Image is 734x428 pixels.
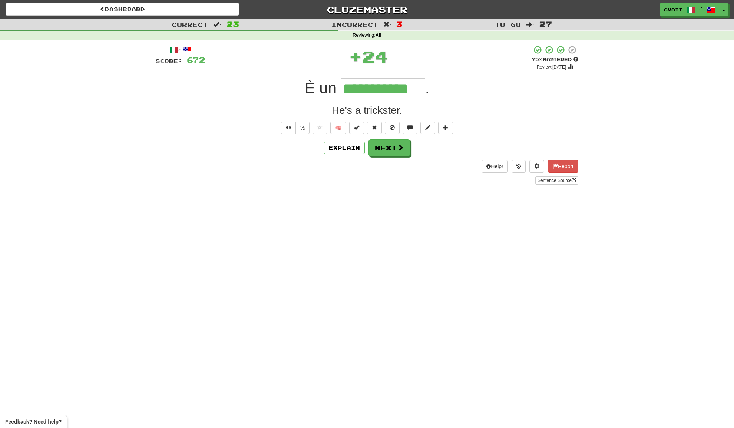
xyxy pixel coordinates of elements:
[532,56,543,62] span: 75 %
[660,3,719,16] a: svott /
[331,21,378,28] span: Incorrect
[295,122,310,134] button: ½
[383,21,391,28] span: :
[420,122,435,134] button: Edit sentence (alt+d)
[664,6,682,13] span: svott
[213,21,221,28] span: :
[156,58,182,64] span: Score:
[349,122,364,134] button: Set this sentence to 100% Mastered (alt+m)
[6,3,239,16] a: Dashboard
[172,21,208,28] span: Correct
[305,79,315,97] span: È
[367,122,382,134] button: Reset to 0% Mastered (alt+r)
[396,20,403,29] span: 3
[156,45,205,54] div: /
[362,47,388,66] span: 24
[532,56,578,63] div: Mastered
[250,3,484,16] a: Clozemaster
[349,45,362,67] span: +
[227,20,239,29] span: 23
[324,142,365,154] button: Explain
[319,79,337,97] span: un
[5,418,62,425] span: Open feedback widget
[512,160,526,173] button: Round history (alt+y)
[403,122,417,134] button: Discuss sentence (alt+u)
[537,64,566,70] small: Review: [DATE]
[376,33,381,38] strong: All
[330,122,346,134] button: 🧠
[699,6,702,11] span: /
[535,176,578,185] a: Sentence Source
[156,103,578,118] div: He's a trickster.
[526,21,534,28] span: :
[280,122,310,134] div: Text-to-speech controls
[438,122,453,134] button: Add to collection (alt+a)
[187,55,205,64] span: 672
[313,122,327,134] button: Favorite sentence (alt+f)
[539,20,552,29] span: 27
[425,79,430,97] span: .
[495,21,521,28] span: To go
[482,160,508,173] button: Help!
[281,122,296,134] button: Play sentence audio (ctl+space)
[548,160,578,173] button: Report
[385,122,400,134] button: Ignore sentence (alt+i)
[368,139,410,156] button: Next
